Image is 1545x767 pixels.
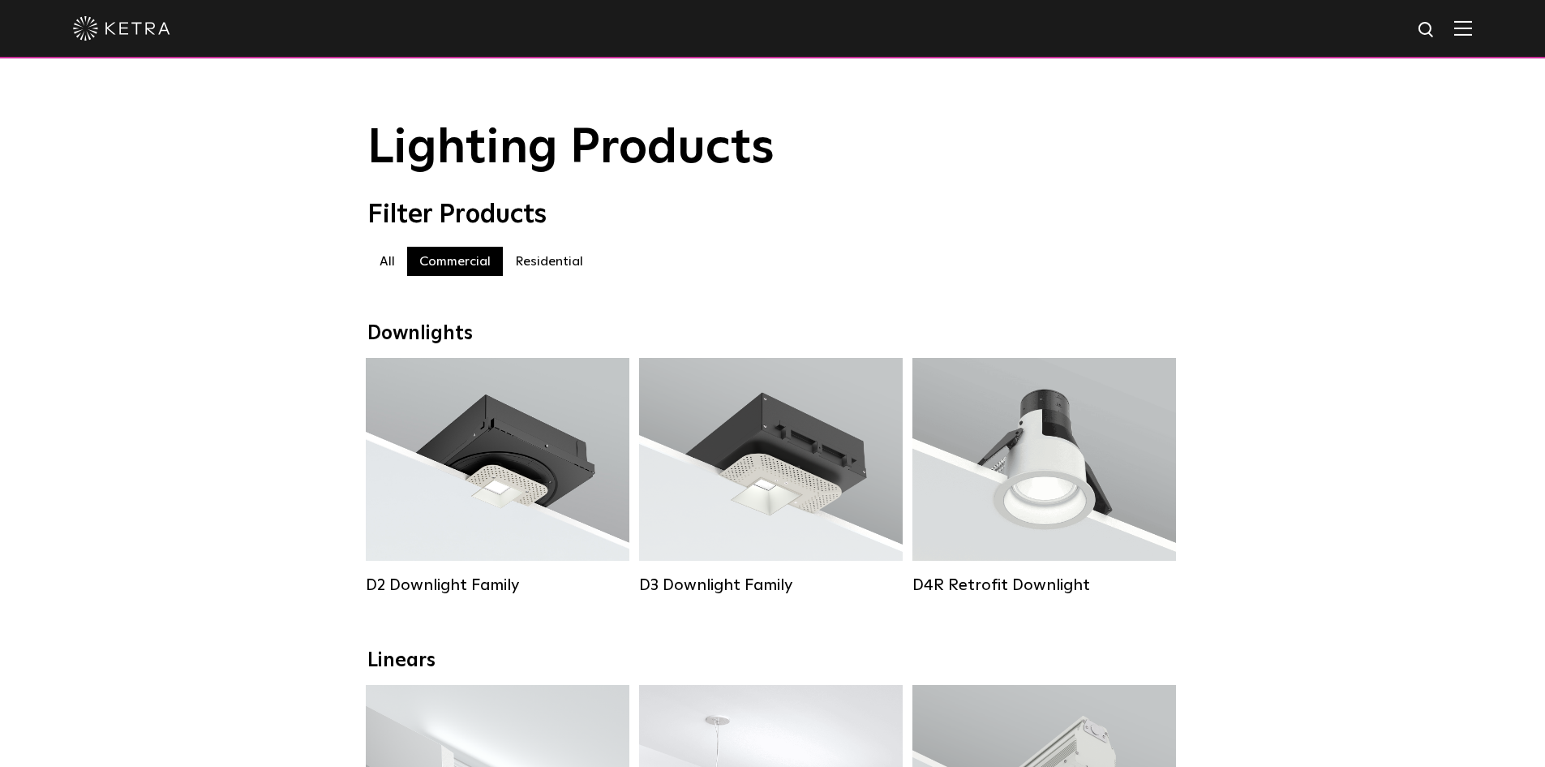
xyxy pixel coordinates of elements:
img: search icon [1417,20,1437,41]
a: D2 Downlight Family Lumen Output:1200Colors:White / Black / Gloss Black / Silver / Bronze / Silve... [366,358,629,595]
div: Linears [367,649,1178,673]
div: Filter Products [367,200,1178,231]
a: D3 Downlight Family Lumen Output:700 / 900 / 1100Colors:White / Black / Silver / Bronze / Paintab... [639,358,903,595]
div: D4R Retrofit Downlight [912,575,1176,595]
div: Downlights [367,322,1178,346]
label: All [367,247,407,276]
a: D4R Retrofit Downlight Lumen Output:800Colors:White / BlackBeam Angles:15° / 25° / 40° / 60°Watta... [912,358,1176,595]
span: Lighting Products [367,124,775,173]
img: Hamburger%20Nav.svg [1454,20,1472,36]
div: D3 Downlight Family [639,575,903,595]
label: Residential [503,247,595,276]
div: D2 Downlight Family [366,575,629,595]
label: Commercial [407,247,503,276]
img: ketra-logo-2019-white [73,16,170,41]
